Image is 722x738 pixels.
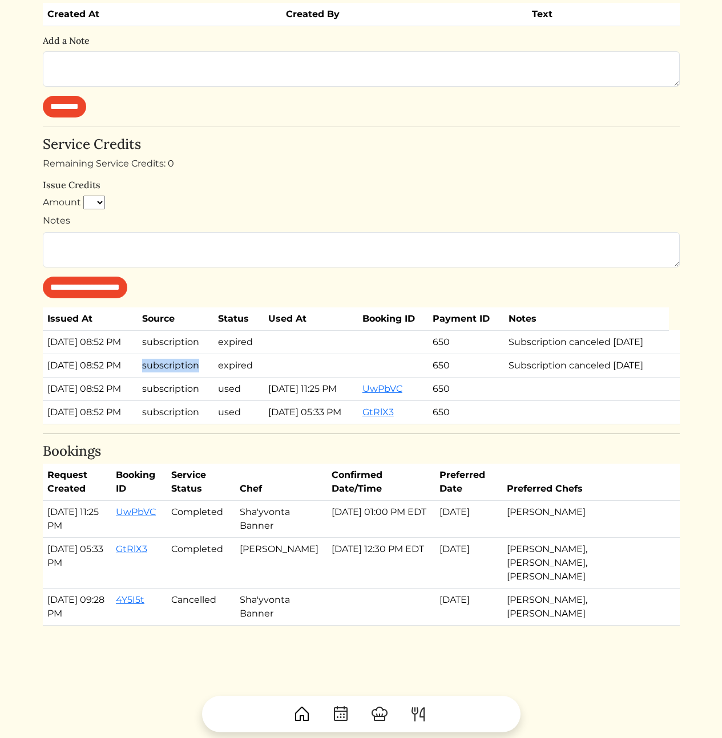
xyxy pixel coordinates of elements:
th: Notes [504,307,669,331]
td: [DATE] 08:52 PM [43,400,138,424]
label: Amount [43,196,81,209]
img: House-9bf13187bcbb5817f509fe5e7408150f90897510c4275e13d0d5fca38e0b5951.svg [293,705,311,723]
td: [PERSON_NAME], [PERSON_NAME] [502,589,671,626]
td: [DATE] 12:30 PM EDT [327,538,435,589]
td: subscription [138,354,213,377]
a: UwPbVC [362,383,402,394]
td: subscription [138,400,213,424]
td: 650 [428,354,504,377]
h6: Add a Note [43,35,680,46]
th: Payment ID [428,307,504,331]
td: [DATE] 11:25 PM [264,377,358,400]
h4: Service Credits [43,136,680,153]
div: Remaining Service Credits: 0 [43,157,680,171]
th: Created By [281,3,527,26]
a: 4Y5I5t [116,594,144,605]
a: UwPbVC [116,506,156,517]
label: Notes [43,214,70,228]
img: CalendarDots-5bcf9d9080389f2a281d69619e1c85352834be518fbc73d9501aef674afc0d57.svg [332,705,350,723]
td: 650 [428,377,504,400]
img: ForkKnife-55491504ffdb50bab0c1e09e7649658475375261d09fd45db06cec23bce548bf.svg [409,705,427,723]
td: [DATE] 08:52 PM [43,377,138,400]
th: Request Created [43,464,112,501]
td: [PERSON_NAME] [235,538,326,589]
td: [DATE] 05:33 PM [264,400,358,424]
td: [DATE] 09:28 PM [43,589,112,626]
td: Sha'yvonta Banner [235,589,326,626]
td: subscription [138,330,213,354]
td: used [213,377,264,400]
th: Booking ID [358,307,429,331]
td: [DATE] [435,589,502,626]
td: [DATE] 08:52 PM [43,330,138,354]
td: Completed [167,538,236,589]
td: [DATE] 08:52 PM [43,354,138,377]
td: subscription [138,377,213,400]
th: Used At [264,307,358,331]
th: Preferred Chefs [502,464,671,501]
th: Chef [235,464,326,501]
h6: Issue Credits [43,180,680,190]
td: [DATE] 05:33 PM [43,538,112,589]
th: Preferred Date [435,464,502,501]
th: Booking ID [111,464,167,501]
td: [DATE] 01:00 PM EDT [327,501,435,538]
img: ChefHat-a374fb509e4f37eb0702ca99f5f64f3b6956810f32a249b33092029f8484b388.svg [370,705,389,723]
td: Sha'yvonta Banner [235,501,326,538]
th: Service Status [167,464,236,501]
td: used [213,400,264,424]
h4: Bookings [43,443,680,460]
td: [DATE] [435,501,502,538]
td: [PERSON_NAME], [PERSON_NAME], [PERSON_NAME] [502,538,671,589]
td: expired [213,330,264,354]
th: Confirmed Date/Time [327,464,435,501]
th: Issued At [43,307,138,331]
td: expired [213,354,264,377]
th: Status [213,307,264,331]
td: [DATE] [435,538,502,589]
th: Created At [43,3,282,26]
a: GtRlX3 [116,544,147,554]
a: GtRlX3 [362,407,394,417]
td: [DATE] 11:25 PM [43,501,112,538]
td: Subscription canceled [DATE] [504,354,669,377]
td: 650 [428,400,504,424]
td: Subscription canceled [DATE] [504,330,669,354]
th: Source [138,307,213,331]
th: Text [527,3,644,26]
td: 650 [428,330,504,354]
td: Completed [167,501,236,538]
td: [PERSON_NAME] [502,501,671,538]
td: Cancelled [167,589,236,626]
